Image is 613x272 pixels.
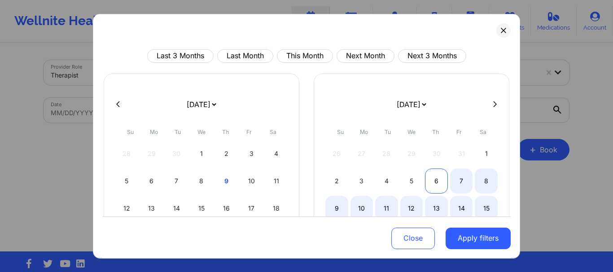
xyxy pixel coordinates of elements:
button: Next 3 Months [398,49,466,62]
abbr: Saturday [270,128,276,135]
div: Thu Oct 02 2025 [215,141,238,166]
div: Wed Nov 05 2025 [400,168,423,193]
abbr: Sunday [337,128,344,135]
div: Mon Oct 06 2025 [140,168,163,193]
abbr: Monday [150,128,158,135]
div: Sat Nov 01 2025 [475,141,498,166]
abbr: Thursday [432,128,439,135]
div: Thu Oct 16 2025 [215,195,238,220]
div: Fri Nov 07 2025 [450,168,473,193]
div: Sat Oct 18 2025 [265,195,288,220]
div: Fri Nov 14 2025 [450,195,473,220]
button: Apply filters [446,228,511,249]
button: This Month [277,49,333,62]
div: Sun Oct 12 2025 [115,195,138,220]
div: Sun Oct 05 2025 [115,168,138,193]
div: Sat Oct 04 2025 [265,141,288,166]
div: Fri Oct 03 2025 [240,141,263,166]
div: Tue Nov 04 2025 [375,168,398,193]
div: Fri Oct 17 2025 [240,195,263,220]
div: Sat Nov 08 2025 [475,168,498,193]
div: Wed Oct 08 2025 [190,168,213,193]
abbr: Friday [246,128,252,135]
div: Mon Nov 10 2025 [350,195,373,220]
button: Close [391,228,435,249]
div: Sun Nov 02 2025 [325,168,348,193]
div: Thu Oct 09 2025 [215,168,238,193]
button: Next Month [337,49,394,62]
abbr: Wednesday [407,128,416,135]
div: Mon Oct 13 2025 [140,195,163,220]
button: Last 3 Months [147,49,214,62]
abbr: Monday [360,128,368,135]
div: Tue Nov 11 2025 [375,195,398,220]
abbr: Friday [456,128,462,135]
abbr: Thursday [222,128,229,135]
div: Sat Oct 11 2025 [265,168,288,193]
abbr: Tuesday [175,128,181,135]
div: Thu Nov 06 2025 [425,168,448,193]
button: Last Month [217,49,273,62]
abbr: Sunday [127,128,134,135]
div: Tue Oct 07 2025 [165,168,188,193]
div: Wed Oct 15 2025 [190,195,213,220]
div: Sun Nov 09 2025 [325,195,348,220]
abbr: Saturday [480,128,486,135]
div: Fri Oct 10 2025 [240,168,263,193]
div: Mon Nov 03 2025 [350,168,373,193]
abbr: Tuesday [385,128,391,135]
div: Wed Oct 01 2025 [190,141,213,166]
div: Tue Oct 14 2025 [165,195,188,220]
div: Wed Nov 12 2025 [400,195,423,220]
div: Thu Nov 13 2025 [425,195,448,220]
abbr: Wednesday [197,128,206,135]
div: Sat Nov 15 2025 [475,195,498,220]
